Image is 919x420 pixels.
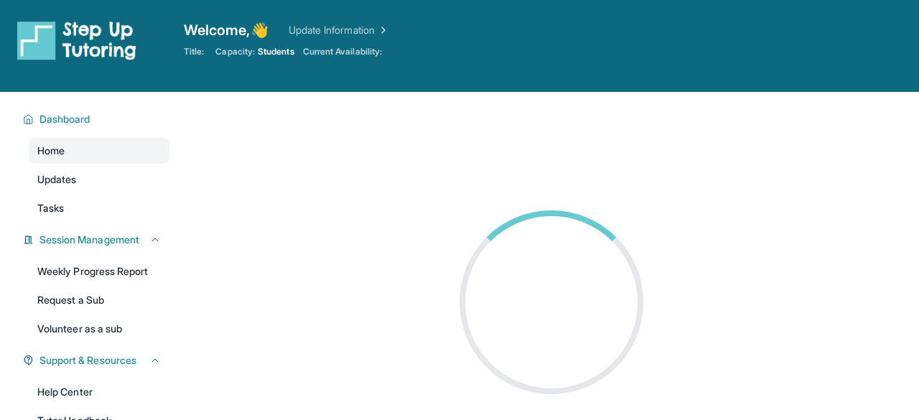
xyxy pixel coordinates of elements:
[258,46,294,57] span: Students
[39,233,139,247] span: Session Management
[29,258,169,284] a: Weekly Progress Report
[37,172,77,187] span: Updates
[17,20,136,60] img: logo
[215,46,255,57] span: Capacity:
[289,23,389,37] a: Update Information
[34,233,161,247] button: Session Management
[29,287,169,313] a: Request a Sub
[34,112,161,126] button: Dashboard
[29,195,169,221] a: Tasks
[39,353,136,368] span: Support & Resources
[29,379,169,405] a: Help Center
[184,46,204,57] span: Title:
[39,112,90,126] span: Dashboard
[37,201,64,215] span: Tasks
[34,353,161,368] button: Support & Resources
[37,144,65,158] span: Home
[29,316,169,342] a: Volunteer as a sub
[303,46,382,57] span: Current Availability:
[184,20,269,40] span: Welcome, 👋
[29,167,169,192] a: Updates
[29,138,169,164] a: Home
[375,23,389,37] img: Chevron Right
